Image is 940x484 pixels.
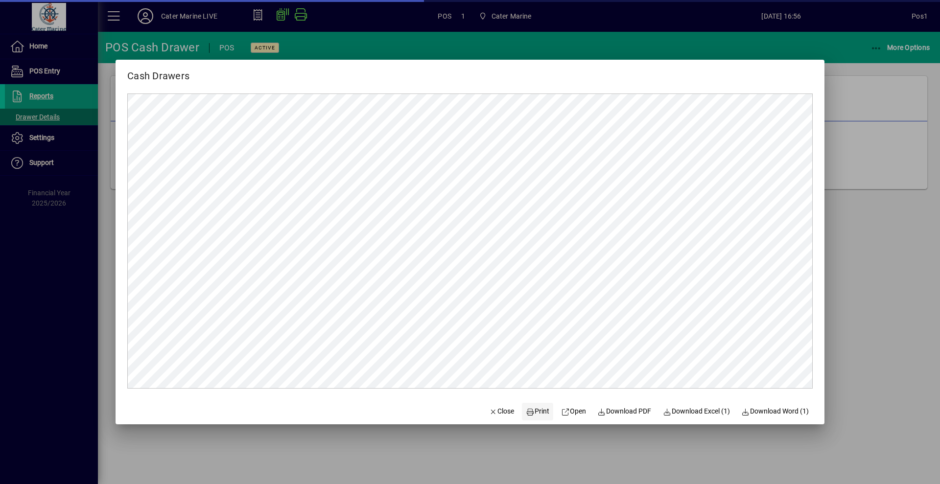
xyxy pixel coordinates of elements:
span: Download Word (1) [742,406,809,416]
button: Download Excel (1) [659,403,734,420]
button: Download Word (1) [738,403,813,420]
a: Download PDF [594,403,656,420]
a: Open [557,403,590,420]
span: Open [561,406,586,416]
span: Close [489,406,515,416]
span: Download Excel (1) [663,406,730,416]
h2: Cash Drawers [116,60,201,84]
button: Print [522,403,553,420]
span: Download PDF [598,406,652,416]
span: Print [526,406,549,416]
button: Close [485,403,518,420]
